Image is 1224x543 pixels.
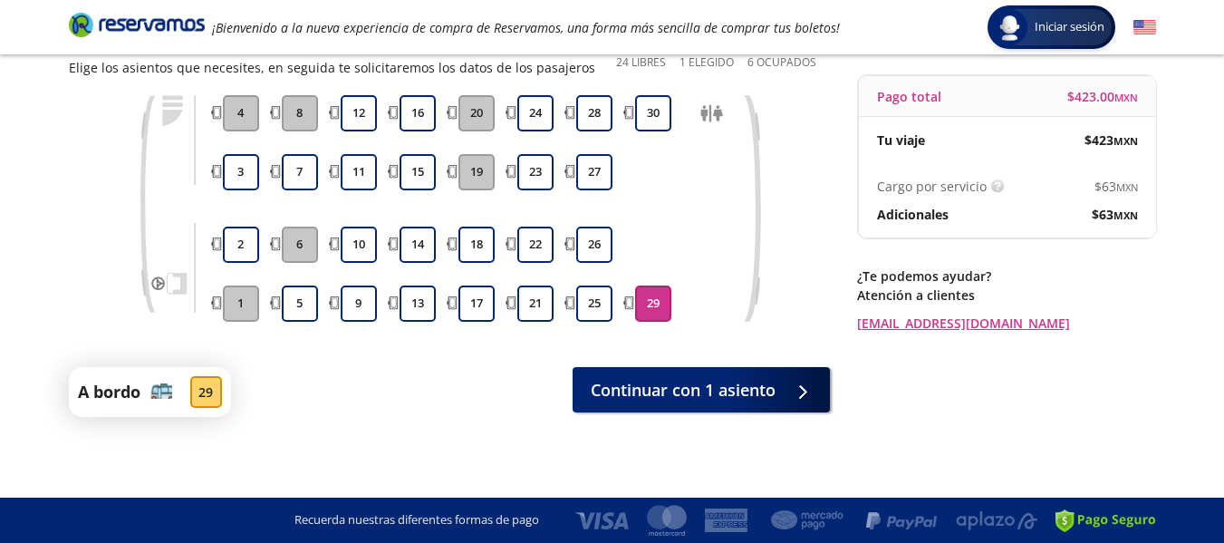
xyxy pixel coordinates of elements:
[1027,18,1112,36] span: Iniciar sesión
[458,154,495,190] button: 19
[576,95,612,131] button: 28
[1113,208,1138,222] small: MXN
[294,511,539,529] p: Recuerda nuestras diferentes formas de pago
[223,227,259,263] button: 2
[341,227,377,263] button: 10
[458,227,495,263] button: 18
[635,95,671,131] button: 30
[857,267,1156,286] p: ¿Te podemos ayudar?
[877,131,925,150] p: Tu viaje
[616,54,666,71] p: 24 Libres
[517,286,554,322] button: 21
[747,54,816,71] p: 6 Ocupados
[573,367,830,412] button: Continuar con 1 asiento
[282,154,318,190] button: 7
[341,95,377,131] button: 12
[458,286,495,322] button: 17
[341,286,377,322] button: 9
[458,95,495,131] button: 20
[78,380,140,404] p: A bordo
[223,95,259,131] button: 4
[223,286,259,322] button: 1
[877,87,941,106] p: Pago total
[190,376,222,408] div: 29
[1113,134,1138,148] small: MXN
[857,286,1156,305] p: Atención a clientes
[69,11,205,44] a: Brand Logo
[212,19,840,36] em: ¡Bienvenido a la nueva experiencia de compra de Reservamos, una forma más sencilla de comprar tus...
[857,314,1156,333] a: [EMAIL_ADDRESS][DOMAIN_NAME]
[341,154,377,190] button: 11
[1094,177,1138,196] span: $ 63
[400,286,436,322] button: 13
[69,58,595,77] p: Elige los asientos que necesites, en seguida te solicitaremos los datos de los pasajeros
[282,227,318,263] button: 6
[1092,205,1138,224] span: $ 63
[1116,180,1138,194] small: MXN
[576,227,612,263] button: 26
[1114,91,1138,104] small: MXN
[400,227,436,263] button: 14
[1084,131,1138,150] span: $ 423
[591,378,776,402] span: Continuar con 1 asiento
[576,286,612,322] button: 25
[877,177,987,196] p: Cargo por servicio
[517,227,554,263] button: 22
[282,286,318,322] button: 5
[400,154,436,190] button: 15
[282,95,318,131] button: 8
[1067,87,1138,106] span: $ 423.00
[517,154,554,190] button: 23
[576,154,612,190] button: 27
[69,11,205,38] i: Brand Logo
[679,54,734,71] p: 1 Elegido
[400,95,436,131] button: 16
[635,286,671,322] button: 29
[877,205,949,224] p: Adicionales
[223,154,259,190] button: 3
[1133,16,1156,39] button: English
[517,95,554,131] button: 24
